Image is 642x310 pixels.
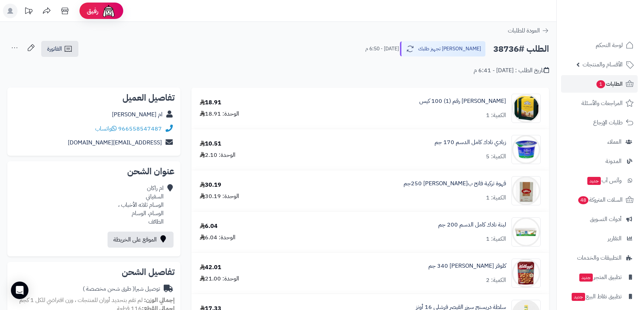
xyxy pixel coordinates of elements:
[561,152,638,170] a: المدونة
[561,133,638,151] a: العملاء
[19,296,143,305] span: لم تقم بتحديد أوزان للمنتجات ، وزن افتراضي للكل 1 كجم
[579,274,593,282] span: جديد
[561,94,638,112] a: المراجعات والأسئلة
[108,232,174,248] a: الموقع على الخريطة
[512,94,540,123] img: 1673889190-%D8%A7%D9%84%D8%AA%D9%82%D8%A7%D8%B7%20%D8%A7%D9%84%D9%88%D9%8A%D8%A8_16-1-2023_201050...
[486,152,506,161] div: الكمية: 5
[561,114,638,131] a: طلبات الإرجاع
[87,7,98,15] span: رفيق
[474,66,549,75] div: تاريخ الطلب : [DATE] - 6:41 م
[508,26,549,35] a: العودة للطلبات
[47,44,62,53] span: الفاتورة
[200,181,221,189] div: 30.19
[200,192,239,201] div: الوحدة: 30.19
[486,235,506,243] div: الكمية: 1
[581,98,623,108] span: المراجعات والأسئلة
[572,293,585,301] span: جديد
[200,140,221,148] div: 10.51
[13,93,175,102] h2: تفاصيل العميل
[404,179,506,188] a: قهوة تركية فاتح ب[PERSON_NAME] 250جم
[508,26,540,35] span: العودة للطلبات
[512,217,540,247] img: 1676294627-JmXFfamY1W2cPHOyaiBP6QXd7DbEYNbO8v6j4TM6-90x90.jpg
[200,151,236,159] div: الوحدة: 2.10
[561,230,638,247] a: التقارير
[571,291,622,302] span: تطبيق نقاط البيع
[95,124,117,133] a: واتساب
[118,124,162,133] a: 966558547487
[561,268,638,286] a: تطبيق المتجرجديد
[112,110,163,119] a: ام [PERSON_NAME]
[578,196,588,204] span: 48
[596,80,605,88] span: 1
[579,272,622,282] span: تطبيق المتجر
[200,222,218,230] div: 6.04
[365,45,399,53] small: [DATE] - 6:50 م
[486,111,506,120] div: الكمية: 1
[13,167,175,176] h2: عنوان الشحن
[83,285,160,293] div: توصيل شبرا
[590,214,622,224] span: أدوات التسويق
[419,97,506,105] a: [PERSON_NAME] رقم (1) 100 كيس
[561,191,638,209] a: السلات المتروكة48
[200,275,239,283] div: الوحدة: 21.00
[561,75,638,93] a: الطلبات1
[486,276,506,284] div: الكمية: 2
[438,221,506,229] a: لبنة نادك كامل الدسم 200 جم
[607,137,622,147] span: العملاء
[400,41,486,57] button: [PERSON_NAME] تجهيز طلبك
[583,59,623,70] span: الأقسام والمنتجات
[200,110,239,118] div: الوحدة: 18.91
[200,233,236,242] div: الوحدة: 6.04
[11,282,28,299] div: Open Intercom Messenger
[118,184,164,226] div: ام راكان السفياني الوسام ثلاثه الأخباب ، الوسام، الوسام الطائف
[561,36,638,54] a: لوحة التحكم
[144,296,175,305] strong: إجمالي الوزن:
[13,268,175,276] h2: تفاصيل الشحن
[19,4,38,20] a: تحديثات المنصة
[200,263,221,272] div: 42.01
[606,156,622,166] span: المدونة
[561,249,638,267] a: التطبيقات والخدمات
[512,135,540,164] img: 1674412202-2213615e8920139b382b33a7992cb85e9ecc-500x500-90x90.jpg
[200,98,221,107] div: 18.91
[596,79,623,89] span: الطلبات
[435,138,506,147] a: زبادي نادك كامل الدسم 170 جم
[512,176,540,205] img: 1747588851-WhatsApp%20Image%202025-05-18%20at%208.11.08%20PM%20(2)-90x90.jpeg
[577,195,623,205] span: السلات المتروكة
[512,259,540,288] img: 1674736683-%D8%A7%D9%84%D8%AA%D9%82%D8%A7%D8%B7%20%D8%A7%D9%84%D9%88%D9%8A%D8%A8_26-1-2023_15355_...
[486,194,506,202] div: الكمية: 1
[596,40,623,50] span: لوحة التحكم
[587,177,601,185] span: جديد
[493,42,549,57] h2: الطلب #38736
[83,284,135,293] span: ( طرق شحن مخصصة )
[41,41,78,57] a: الفاتورة
[608,233,622,244] span: التقارير
[577,253,622,263] span: التطبيقات والخدمات
[101,4,116,18] img: ai-face.png
[561,210,638,228] a: أدوات التسويق
[68,138,162,147] a: [EMAIL_ADDRESS][DOMAIN_NAME]
[428,262,506,270] a: كلوقز [PERSON_NAME] 340 جم
[587,175,622,186] span: وآتس آب
[561,288,638,305] a: تطبيق نقاط البيعجديد
[593,117,623,128] span: طلبات الإرجاع
[561,172,638,189] a: وآتس آبجديد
